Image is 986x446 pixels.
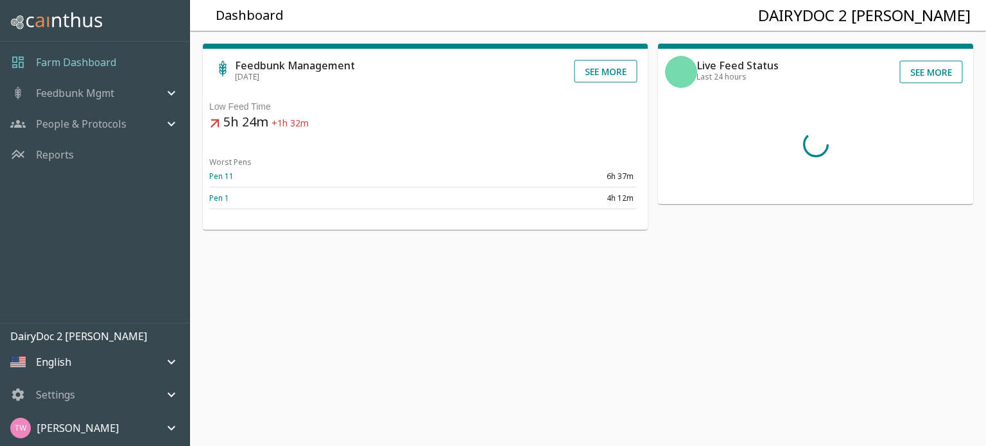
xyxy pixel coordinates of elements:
p: Feedbunk Mgmt [36,85,114,101]
a: Reports [36,147,74,162]
span: Worst Pens [209,157,252,167]
td: 4h 12m [423,187,637,209]
a: Pen 1 [209,193,229,203]
p: Settings [36,387,75,402]
p: DairyDoc 2 [PERSON_NAME] [10,329,189,344]
a: Farm Dashboard [36,55,116,70]
a: Pen 11 [209,171,234,182]
h5: Dashboard [216,7,284,24]
h6: Live Feed Status [696,60,779,71]
p: English [36,354,71,370]
h4: DairyDoc 2 [PERSON_NAME] [758,6,971,25]
button: See more [574,60,637,83]
button: See more [899,60,963,83]
p: People & Protocols [36,116,126,132]
img: 2dc84e54abcaacbae2fd0c1569c539fa [10,418,31,438]
td: 6h 37m [423,166,637,187]
span: Last 24 hours [696,71,747,82]
span: +1h 32m [272,117,309,130]
h5: 5h 24m [209,114,636,132]
div: Low Feed Time [209,100,636,114]
p: [PERSON_NAME] [37,420,119,436]
span: [DATE] [235,71,259,82]
h6: Feedbunk Management [235,60,355,71]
